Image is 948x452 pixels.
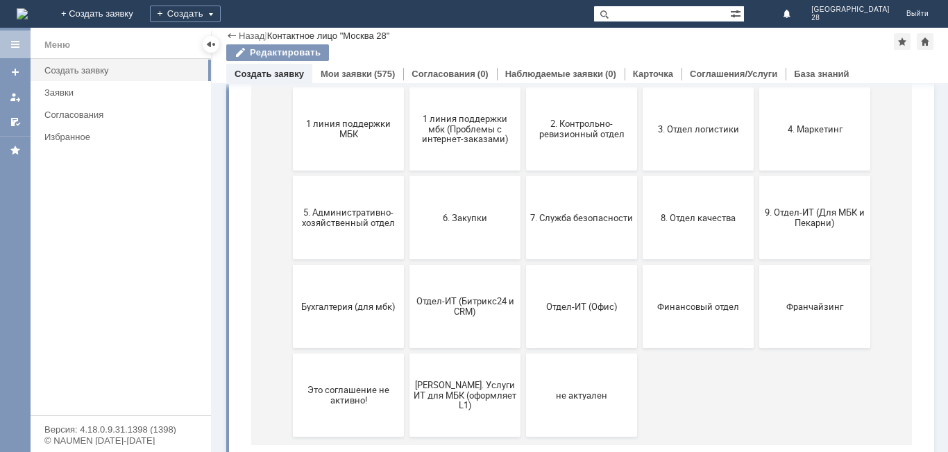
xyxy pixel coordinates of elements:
div: Меню [44,37,70,53]
a: Согласования [412,69,475,79]
a: База знаний [794,69,849,79]
div: Контактное лицо "Москва 28" [267,31,390,41]
div: | [264,30,266,40]
button: 3. Отдел логистики [403,166,514,250]
span: [GEOGRAPHIC_DATA] [811,6,890,14]
input: Например, почта или справка [203,62,480,87]
button: 8. Отдел качества [403,255,514,338]
a: Назад [239,31,264,41]
div: Заявки [44,87,203,98]
button: 6. Закупки [169,255,280,338]
div: (575) [374,69,395,79]
a: Заявки [39,82,208,103]
a: Создать заявку [4,61,26,83]
div: (0) [477,69,489,79]
div: Добавить в избранное [894,33,911,50]
div: Версия: 4.18.0.9.31.1398 (1398) [44,425,197,434]
label: Воспользуйтесь поиском [203,34,480,48]
span: 6. Закупки [173,291,276,302]
a: Мои согласования [4,111,26,133]
span: Бухгалтерия (для мбк) [57,380,160,390]
span: 4. Маркетинг [523,202,626,213]
button: Франчайзинг [519,344,630,427]
span: 1 линия поддержки МБК [57,198,160,218]
button: Бухгалтерия (для мбк) [53,344,164,427]
a: Соглашения/Услуги [690,69,777,79]
span: 8. Отдел качества [407,291,509,302]
div: (0) [605,69,616,79]
span: Отдел-ИТ (Битрикс24 и CRM) [173,375,276,396]
span: 2. Контрольно-ревизионный отдел [290,198,393,218]
a: Согласования [39,104,208,125]
button: 9. Отдел-ИТ (Для МБК и Пекарни) [519,255,630,338]
a: Наблюдаемые заявки [505,69,603,79]
span: 1 линия поддержки мбк (Проблемы с интернет-заказами) [173,192,276,223]
span: 28 [811,14,890,22]
span: 5. Административно-хозяйственный отдел [57,286,160,307]
img: logo [17,8,28,19]
a: Создать заявку [235,69,304,79]
a: Перейти на домашнюю страницу [17,8,28,19]
a: Карточка [633,69,673,79]
div: Согласования [44,110,203,120]
a: Создать заявку [39,60,208,81]
button: 5. Административно-хозяйственный отдел [53,255,164,338]
span: Расширенный поиск [730,6,744,19]
a: Мои заявки [4,86,26,108]
span: Финансовый отдел [407,380,509,390]
span: 7. Служба безопасности [290,291,393,302]
span: Франчайзинг [523,380,626,390]
button: Отдел-ИТ (Битрикс24 и CRM) [169,344,280,427]
div: Создать заявку [44,65,203,76]
div: Скрыть меню [203,36,219,53]
button: 7. Служба безопасности [286,255,397,338]
button: Финансовый отдел [403,344,514,427]
div: Избранное [44,132,187,142]
button: 1 линия поддержки МБК [53,166,164,250]
span: 9. Отдел-ИТ (Для МБК и Пекарни) [523,286,626,307]
span: Отдел-ИТ (Офис) [290,380,393,390]
a: Мои заявки [321,69,372,79]
header: Выберите тематику заявки [11,139,672,153]
button: 4. Маркетинг [519,166,630,250]
button: Отдел-ИТ (Офис) [286,344,397,427]
div: © NAUMEN [DATE]-[DATE] [44,436,197,445]
span: 3. Отдел логистики [407,202,509,213]
button: 1 линия поддержки мбк (Проблемы с интернет-заказами) [169,166,280,250]
div: Сделать домашней страницей [917,33,933,50]
button: 2. Контрольно-ревизионный отдел [286,166,397,250]
div: Создать [150,6,221,22]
